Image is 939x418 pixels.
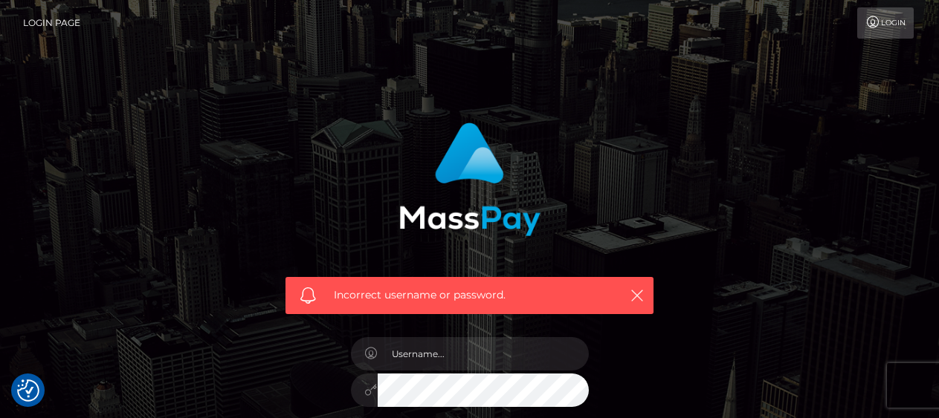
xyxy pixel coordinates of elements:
button: Consent Preferences [17,379,39,402]
a: Login [857,7,914,39]
span: Incorrect username or password. [334,287,605,303]
input: Username... [378,337,589,370]
img: Revisit consent button [17,379,39,402]
a: Login Page [23,7,80,39]
img: MassPay Login [399,123,541,236]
